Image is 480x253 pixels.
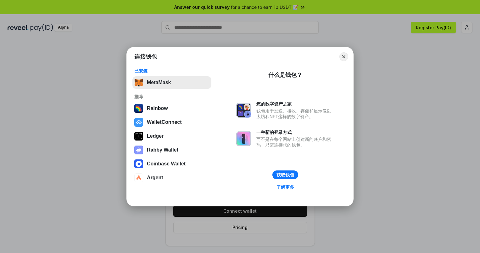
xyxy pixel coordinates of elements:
img: svg+xml,%3Csvg%20xmlns%3D%22http%3A%2F%2Fwww.w3.org%2F2000%2Fsvg%22%20fill%3D%22none%22%20viewBox... [236,103,251,118]
button: MetaMask [132,76,211,89]
div: WalletConnect [147,119,182,125]
div: Coinbase Wallet [147,161,186,167]
button: WalletConnect [132,116,211,129]
button: Coinbase Wallet [132,158,211,170]
div: 什么是钱包？ [268,71,302,79]
div: 您的数字资产之家 [256,101,334,107]
button: Rainbow [132,102,211,115]
div: 已安装 [134,68,209,74]
div: Ledger [147,133,164,139]
img: svg+xml,%3Csvg%20width%3D%2228%22%20height%3D%2228%22%20viewBox%3D%220%200%2028%2028%22%20fill%3D... [134,159,143,168]
div: 钱包用于发送、接收、存储和显示像以太坊和NFT这样的数字资产。 [256,108,334,119]
div: 推荐 [134,94,209,100]
div: MetaMask [147,80,171,85]
img: svg+xml,%3Csvg%20width%3D%2228%22%20height%3D%2228%22%20viewBox%3D%220%200%2028%2028%22%20fill%3D... [134,173,143,182]
div: 而不是在每个网站上创建新的账户和密码，只需连接您的钱包。 [256,136,334,148]
button: Ledger [132,130,211,142]
div: Rainbow [147,106,168,111]
button: Rabby Wallet [132,144,211,156]
img: svg+xml,%3Csvg%20width%3D%2228%22%20height%3D%2228%22%20viewBox%3D%220%200%2028%2028%22%20fill%3D... [134,118,143,127]
div: 获取钱包 [276,172,294,178]
img: svg+xml,%3Csvg%20xmlns%3D%22http%3A%2F%2Fwww.w3.org%2F2000%2Fsvg%22%20width%3D%2228%22%20height%3... [134,132,143,141]
button: 获取钱包 [272,170,298,179]
div: Rabby Wallet [147,147,178,153]
h1: 连接钱包 [134,53,157,60]
div: 一种新的登录方式 [256,129,334,135]
img: svg+xml,%3Csvg%20fill%3D%22none%22%20height%3D%2233%22%20viewBox%3D%220%200%2035%2033%22%20width%... [134,78,143,87]
button: Close [339,52,348,61]
div: 了解更多 [276,184,294,190]
img: svg+xml,%3Csvg%20width%3D%22120%22%20height%3D%22120%22%20viewBox%3D%220%200%20120%20120%22%20fil... [134,104,143,113]
a: 了解更多 [273,183,298,191]
img: svg+xml,%3Csvg%20xmlns%3D%22http%3A%2F%2Fwww.w3.org%2F2000%2Fsvg%22%20fill%3D%22none%22%20viewBox... [134,146,143,154]
button: Argent [132,171,211,184]
div: Argent [147,175,163,181]
img: svg+xml,%3Csvg%20xmlns%3D%22http%3A%2F%2Fwww.w3.org%2F2000%2Fsvg%22%20fill%3D%22none%22%20viewBox... [236,131,251,146]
